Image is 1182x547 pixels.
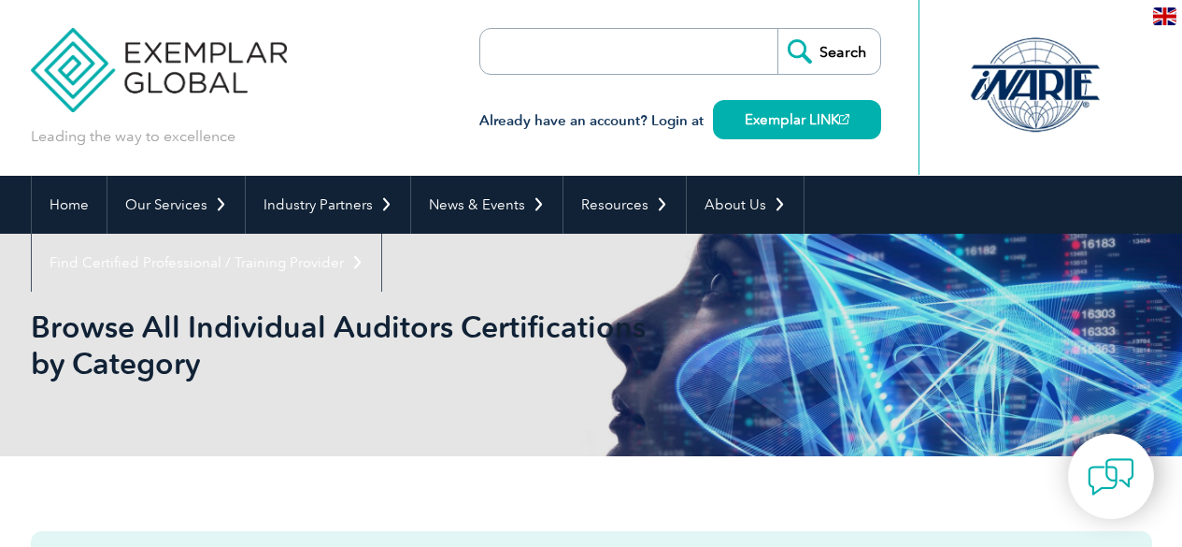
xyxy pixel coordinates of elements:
a: Exemplar LINK [713,100,881,139]
a: Find Certified Professional / Training Provider [32,234,381,292]
a: Home [32,176,107,234]
h1: Browse All Individual Auditors Certifications by Category [31,309,748,381]
img: en [1153,7,1176,25]
a: Industry Partners [246,176,410,234]
h3: Already have an account? Login at [479,109,881,133]
a: News & Events [411,176,563,234]
img: contact-chat.png [1088,453,1134,500]
p: Leading the way to excellence [31,126,235,147]
a: Resources [563,176,686,234]
a: About Us [687,176,804,234]
a: Our Services [107,176,245,234]
img: open_square.png [839,114,849,124]
input: Search [777,29,880,74]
